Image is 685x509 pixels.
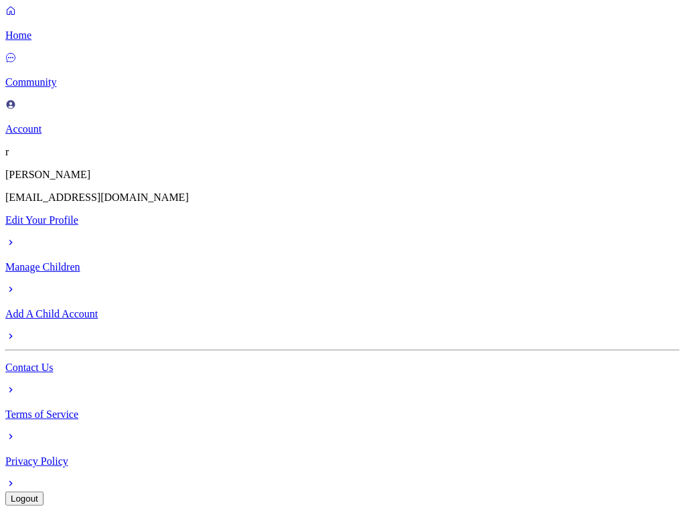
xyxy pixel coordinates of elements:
[5,214,680,226] p: Edit Your Profile
[5,409,680,444] a: Terms of Service
[5,362,680,397] a: Contact Us
[5,214,680,250] a: Edit Your Profile
[5,7,680,42] a: Home
[5,169,680,181] p: [PERSON_NAME]
[5,455,680,467] p: Privacy Policy
[5,455,680,491] a: Privacy Policy
[5,492,44,506] button: Logout
[5,29,680,42] p: Home
[11,494,38,504] span: Logout
[5,76,680,88] p: Community
[5,308,680,344] a: Add A Child Account
[5,192,189,203] span: [EMAIL_ADDRESS][DOMAIN_NAME]
[5,261,680,297] a: Manage Children
[5,409,680,421] p: Terms of Service
[5,146,680,158] p: r
[5,261,680,273] p: Manage Children
[5,308,680,320] p: Add A Child Account
[5,123,680,135] p: Account
[5,100,680,135] a: Account
[5,362,680,374] p: Contact Us
[5,54,680,88] a: Community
